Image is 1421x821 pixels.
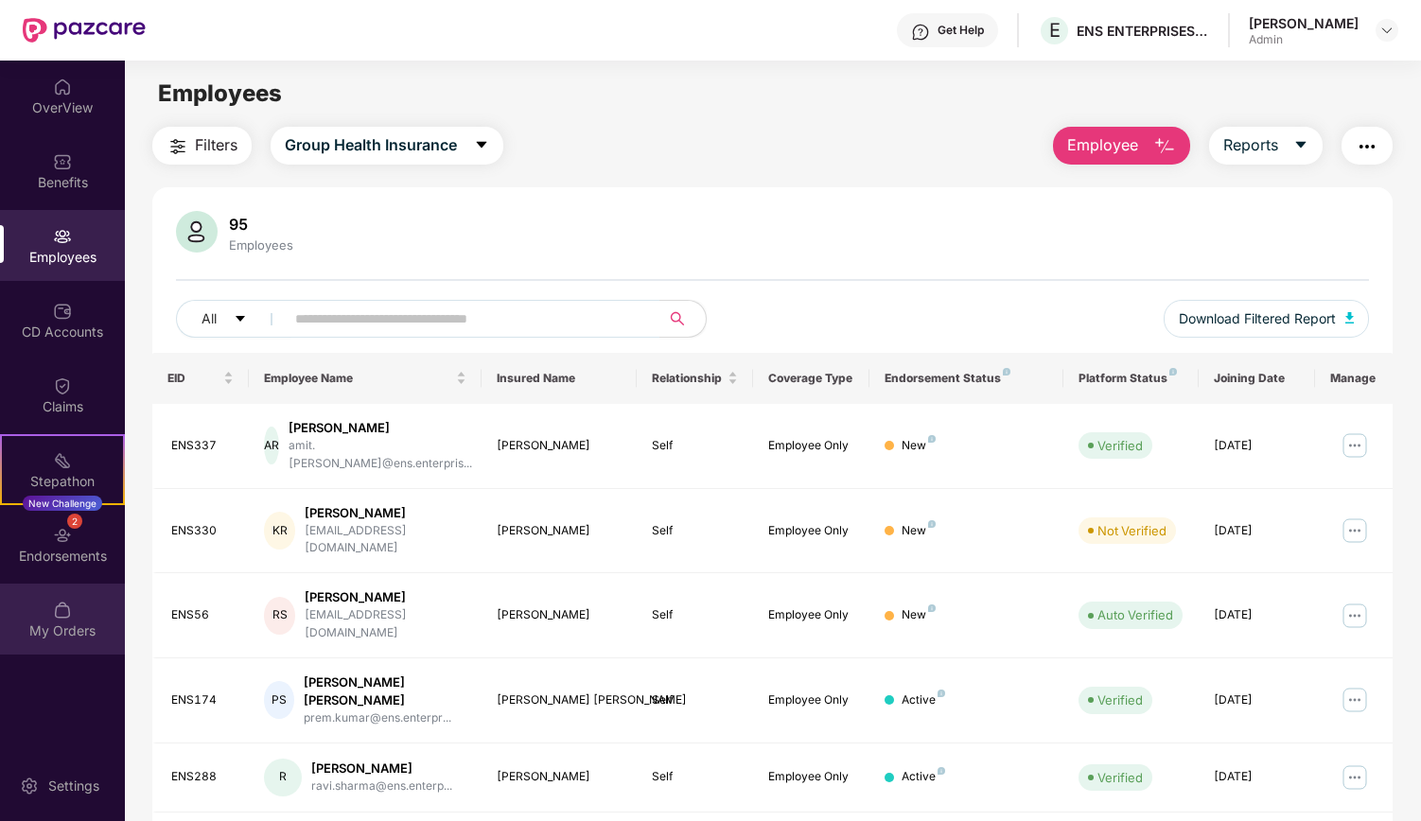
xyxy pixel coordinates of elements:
span: Download Filtered Report [1179,308,1336,329]
th: Relationship [637,353,753,404]
th: Employee Name [249,353,482,404]
img: svg+xml;base64,PHN2ZyB4bWxucz0iaHR0cDovL3d3dy53My5vcmcvMjAwMC9zdmciIHdpZHRoPSI4IiBoZWlnaHQ9IjgiIH... [1169,368,1177,376]
img: svg+xml;base64,PHN2ZyB4bWxucz0iaHR0cDovL3d3dy53My5vcmcvMjAwMC9zdmciIHdpZHRoPSI4IiBoZWlnaHQ9IjgiIH... [1003,368,1010,376]
img: svg+xml;base64,PHN2ZyB4bWxucz0iaHR0cDovL3d3dy53My5vcmcvMjAwMC9zdmciIHhtbG5zOnhsaW5rPSJodHRwOi8vd3... [1153,135,1176,158]
div: Get Help [938,23,984,38]
img: svg+xml;base64,PHN2ZyB4bWxucz0iaHR0cDovL3d3dy53My5vcmcvMjAwMC9zdmciIHdpZHRoPSIyMSIgaGVpZ2h0PSIyMC... [53,451,72,470]
div: Admin [1249,32,1359,47]
img: svg+xml;base64,PHN2ZyB4bWxucz0iaHR0cDovL3d3dy53My5vcmcvMjAwMC9zdmciIHdpZHRoPSI4IiBoZWlnaHQ9IjgiIH... [938,767,945,775]
div: ENS288 [171,768,235,786]
div: [PERSON_NAME] [PERSON_NAME] [497,691,622,709]
button: search [659,300,707,338]
span: caret-down [234,312,247,327]
button: Group Health Insurancecaret-down [271,127,503,165]
div: [PERSON_NAME] [497,437,622,455]
div: [PERSON_NAME] [PERSON_NAME] [304,673,466,709]
img: manageButton [1340,762,1370,793]
div: AR [264,427,279,464]
img: svg+xml;base64,PHN2ZyBpZD0iU2V0dGluZy0yMHgyMCIgeG1sbnM9Imh0dHA6Ly93d3cudzMub3JnLzIwMDAvc3ZnIiB3aW... [20,777,39,795]
div: [PERSON_NAME] [497,606,622,624]
th: Joining Date [1199,353,1315,404]
img: svg+xml;base64,PHN2ZyBpZD0iQ0RfQWNjb3VudHMiIGRhdGEtbmFtZT0iQ0QgQWNjb3VudHMiIHhtbG5zPSJodHRwOi8vd3... [53,302,72,321]
div: Self [652,606,738,624]
img: svg+xml;base64,PHN2ZyBpZD0iRHJvcGRvd24tMzJ4MzIiIHhtbG5zPSJodHRwOi8vd3d3LnczLm9yZy8yMDAwL3N2ZyIgd2... [1379,23,1395,38]
img: svg+xml;base64,PHN2ZyB4bWxucz0iaHR0cDovL3d3dy53My5vcmcvMjAwMC9zdmciIHdpZHRoPSI4IiBoZWlnaHQ9IjgiIH... [928,520,936,528]
div: New Challenge [23,496,102,511]
img: svg+xml;base64,PHN2ZyBpZD0iRW5kb3JzZW1lbnRzIiB4bWxucz0iaHR0cDovL3d3dy53My5vcmcvMjAwMC9zdmciIHdpZH... [53,526,72,545]
div: KR [264,512,295,550]
img: svg+xml;base64,PHN2ZyBpZD0iQ2xhaW0iIHhtbG5zPSJodHRwOi8vd3d3LnczLm9yZy8yMDAwL3N2ZyIgd2lkdGg9IjIwIi... [53,376,72,395]
div: [DATE] [1214,437,1300,455]
div: Employee Only [768,606,854,624]
div: Stepathon [2,472,123,491]
button: Filters [152,127,252,165]
div: Auto Verified [1097,605,1173,624]
div: Active [902,768,945,786]
img: svg+xml;base64,PHN2ZyB4bWxucz0iaHR0cDovL3d3dy53My5vcmcvMjAwMC9zdmciIHhtbG5zOnhsaW5rPSJodHRwOi8vd3... [1345,312,1355,323]
span: Group Health Insurance [285,133,457,157]
img: New Pazcare Logo [23,18,146,43]
div: [PERSON_NAME] [311,760,452,777]
div: R [264,759,302,796]
th: Manage [1315,353,1393,404]
div: [PERSON_NAME] [305,504,466,522]
div: Settings [43,777,105,795]
img: svg+xml;base64,PHN2ZyB4bWxucz0iaHR0cDovL3d3dy53My5vcmcvMjAwMC9zdmciIHdpZHRoPSI4IiBoZWlnaHQ9IjgiIH... [938,690,945,697]
img: svg+xml;base64,PHN2ZyBpZD0iSGVscC0zMngzMiIgeG1sbnM9Imh0dHA6Ly93d3cudzMub3JnLzIwMDAvc3ZnIiB3aWR0aD... [911,23,930,42]
div: ENS ENTERPRISES PRIVATE LIMITED [1077,22,1209,40]
button: Employee [1053,127,1190,165]
img: svg+xml;base64,PHN2ZyB4bWxucz0iaHR0cDovL3d3dy53My5vcmcvMjAwMC9zdmciIHhtbG5zOnhsaW5rPSJodHRwOi8vd3... [176,211,218,253]
th: Insured Name [482,353,637,404]
button: Reportscaret-down [1209,127,1323,165]
img: svg+xml;base64,PHN2ZyB4bWxucz0iaHR0cDovL3d3dy53My5vcmcvMjAwMC9zdmciIHdpZHRoPSI4IiBoZWlnaHQ9IjgiIH... [928,435,936,443]
div: Verified [1097,690,1143,709]
div: ENS330 [171,522,235,540]
img: svg+xml;base64,PHN2ZyB4bWxucz0iaHR0cDovL3d3dy53My5vcmcvMjAwMC9zdmciIHdpZHRoPSIyNCIgaGVpZ2h0PSIyNC... [1356,135,1378,158]
span: Filters [195,133,237,157]
th: EID [152,353,250,404]
div: [PERSON_NAME] [305,588,466,606]
div: Verified [1097,436,1143,455]
div: 2 [67,514,82,529]
div: RS [264,597,295,635]
div: Employee Only [768,437,854,455]
div: [PERSON_NAME] [289,419,472,437]
div: [EMAIL_ADDRESS][DOMAIN_NAME] [305,522,466,558]
img: svg+xml;base64,PHN2ZyB4bWxucz0iaHR0cDovL3d3dy53My5vcmcvMjAwMC9zdmciIHdpZHRoPSIyNCIgaGVpZ2h0PSIyNC... [167,135,189,158]
span: caret-down [1293,137,1308,154]
div: Self [652,522,738,540]
span: All [202,308,217,329]
span: Employees [158,79,282,107]
div: [PERSON_NAME] [497,768,622,786]
div: New [902,522,936,540]
span: Employee [1067,133,1138,157]
div: ravi.sharma@ens.enterp... [311,777,452,795]
span: EID [167,371,220,386]
div: [DATE] [1214,768,1300,786]
span: Relationship [652,371,724,386]
img: manageButton [1340,601,1370,631]
div: Verified [1097,768,1143,787]
div: [EMAIL_ADDRESS][DOMAIN_NAME] [305,606,466,642]
div: [DATE] [1214,522,1300,540]
div: Employee Only [768,522,854,540]
div: ENS174 [171,691,235,709]
div: prem.kumar@ens.enterpr... [304,709,466,727]
div: [DATE] [1214,691,1300,709]
button: Allcaret-down [176,300,291,338]
div: Platform Status [1079,371,1184,386]
div: [DATE] [1214,606,1300,624]
div: ENS337 [171,437,235,455]
span: caret-down [474,137,489,154]
span: Employee Name [264,371,452,386]
img: manageButton [1340,685,1370,715]
img: svg+xml;base64,PHN2ZyBpZD0iSG9tZSIgeG1sbnM9Imh0dHA6Ly93d3cudzMub3JnLzIwMDAvc3ZnIiB3aWR0aD0iMjAiIG... [53,78,72,96]
div: Employee Only [768,768,854,786]
span: Reports [1223,133,1278,157]
th: Coverage Type [753,353,869,404]
div: Self [652,437,738,455]
div: amit.[PERSON_NAME]@ens.enterpris... [289,437,472,473]
div: New [902,606,936,624]
img: svg+xml;base64,PHN2ZyBpZD0iQmVuZWZpdHMiIHhtbG5zPSJodHRwOi8vd3d3LnczLm9yZy8yMDAwL3N2ZyIgd2lkdGg9Ij... [53,152,72,171]
div: Self [652,768,738,786]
